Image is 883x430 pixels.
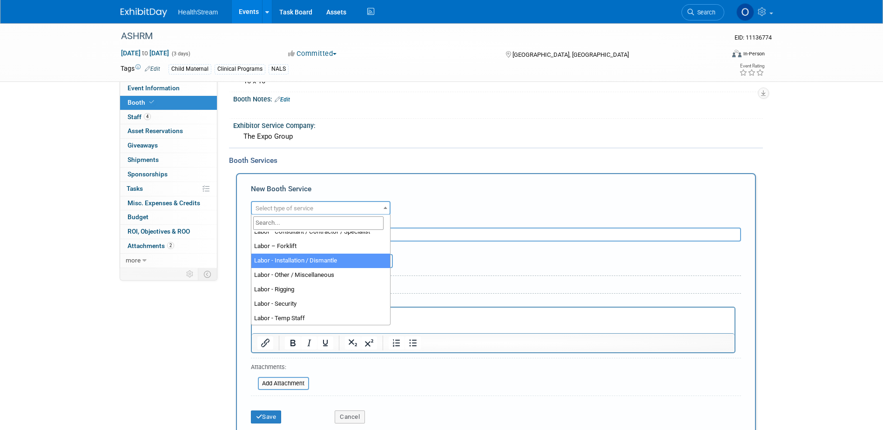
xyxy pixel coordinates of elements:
[732,50,741,57] img: Format-Inperson.png
[345,336,361,349] button: Subscript
[120,168,217,181] a: Sponsorships
[118,28,710,45] div: ASHRM
[128,242,174,249] span: Attachments
[120,96,217,110] a: Booth
[251,297,735,307] div: Reservation Notes/Details:
[743,50,765,57] div: In-Person
[251,311,390,326] li: Labor - Temp Staff
[389,336,404,349] button: Numbered list
[144,113,151,120] span: 4
[233,119,763,130] div: Exhibitor Service Company:
[736,3,754,21] img: Olivia Christopher
[120,110,217,124] a: Staff4
[694,9,715,16] span: Search
[251,254,390,268] li: Labor - Installation / Dismantle
[251,239,390,254] li: Labor – Forklift
[149,100,154,105] i: Booth reservation complete
[128,156,159,163] span: Shipments
[121,8,167,17] img: ExhibitDay
[253,216,384,230] input: Search...
[128,99,156,106] span: Booth
[128,127,183,134] span: Asset Reservations
[252,308,735,333] iframe: Rich Text Area
[285,49,340,59] button: Committed
[251,225,390,239] li: Labor - Consultant / Contractor / Specialist
[128,141,158,149] span: Giveaways
[251,184,741,199] div: New Booth Service
[128,113,151,121] span: Staff
[120,210,217,224] a: Budget
[127,185,143,192] span: Tasks
[335,410,365,423] button: Cancel
[120,196,217,210] a: Misc. Expenses & Credits
[128,228,190,235] span: ROI, Objectives & ROO
[256,205,313,212] span: Select type of service
[121,49,169,57] span: [DATE] [DATE]
[120,81,217,95] a: Event Information
[141,49,149,57] span: to
[120,124,217,138] a: Asset Reservations
[301,336,317,349] button: Italic
[128,84,180,92] span: Event Information
[128,199,200,207] span: Misc. Expenses & Credits
[251,268,390,282] li: Labor - Other / Miscellaneous
[269,64,289,74] div: NALS
[128,170,168,178] span: Sponsorships
[257,336,273,349] button: Insert/edit link
[215,64,265,74] div: Clinical Programs
[275,96,290,103] a: Edit
[405,336,421,349] button: Bullet list
[120,153,217,167] a: Shipments
[251,363,309,374] div: Attachments:
[735,34,772,41] span: Event ID: 11136774
[198,268,217,280] td: Toggle Event Tabs
[669,48,765,62] div: Event Format
[251,297,390,311] li: Labor - Security
[251,282,390,297] li: Labor - Rigging
[251,410,282,423] button: Save
[361,336,377,349] button: Superscript
[681,4,724,20] a: Search
[285,336,301,349] button: Bold
[128,213,148,221] span: Budget
[121,64,160,74] td: Tags
[120,254,217,268] a: more
[169,64,211,74] div: Child Maternal
[120,182,217,196] a: Tasks
[229,155,763,166] div: Booth Services
[240,129,756,144] div: The Expo Group
[178,8,218,16] span: HealthStream
[739,64,764,68] div: Event Rating
[126,256,141,264] span: more
[120,139,217,153] a: Giveaways
[335,242,699,254] div: Ideally by
[251,215,741,228] div: Description (optional)
[167,242,174,249] span: 2
[233,92,763,104] div: Booth Notes:
[512,51,629,58] span: [GEOGRAPHIC_DATA], [GEOGRAPHIC_DATA]
[120,239,217,253] a: Attachments2
[317,336,333,349] button: Underline
[182,268,198,280] td: Personalize Event Tab Strip
[120,225,217,239] a: ROI, Objectives & ROO
[145,66,160,72] a: Edit
[171,51,190,57] span: (3 days)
